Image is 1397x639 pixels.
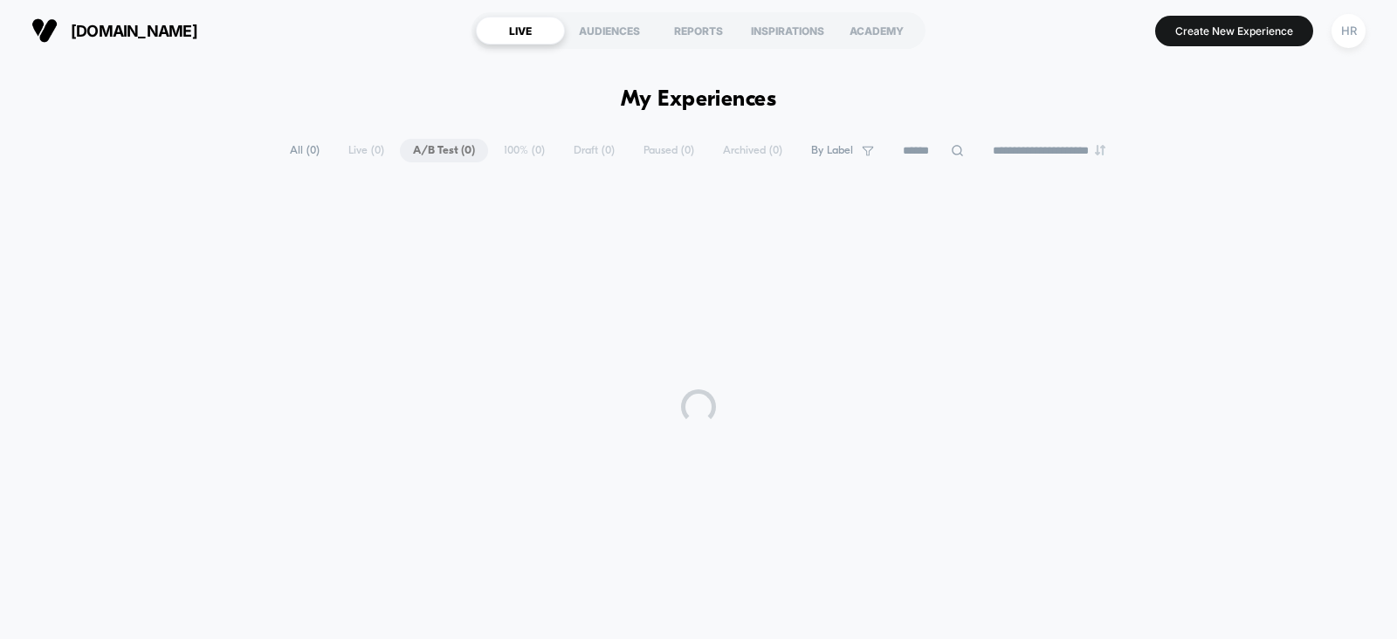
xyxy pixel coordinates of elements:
div: ACADEMY [832,17,921,45]
div: HR [1332,14,1366,48]
button: HR [1326,13,1371,49]
div: AUDIENCES [565,17,654,45]
span: All ( 0 ) [277,139,333,162]
div: INSPIRATIONS [743,17,832,45]
img: end [1095,145,1105,155]
span: [DOMAIN_NAME] [71,22,197,40]
button: Create New Experience [1155,16,1313,46]
img: Visually logo [31,17,58,44]
span: By Label [811,144,853,157]
div: LIVE [476,17,565,45]
button: [DOMAIN_NAME] [26,17,203,45]
div: REPORTS [654,17,743,45]
h1: My Experiences [621,87,777,113]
